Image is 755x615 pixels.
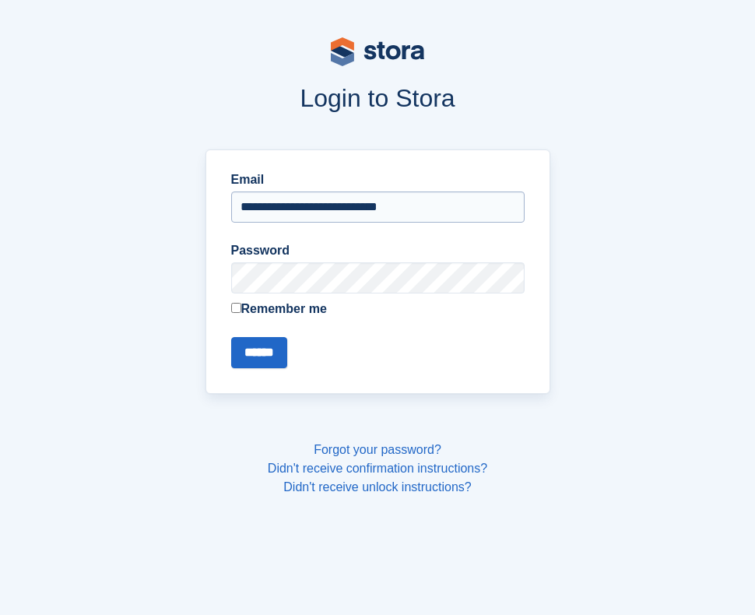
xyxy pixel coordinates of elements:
[331,37,424,66] img: stora-logo-53a41332b3708ae10de48c4981b4e9114cc0af31d8433b30ea865607fb682f29.svg
[231,300,525,318] label: Remember me
[268,462,487,475] a: Didn't receive confirmation instructions?
[231,170,525,189] label: Email
[231,241,525,260] label: Password
[23,84,732,112] h1: Login to Stora
[231,303,241,313] input: Remember me
[314,443,441,456] a: Forgot your password?
[283,480,471,494] a: Didn't receive unlock instructions?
